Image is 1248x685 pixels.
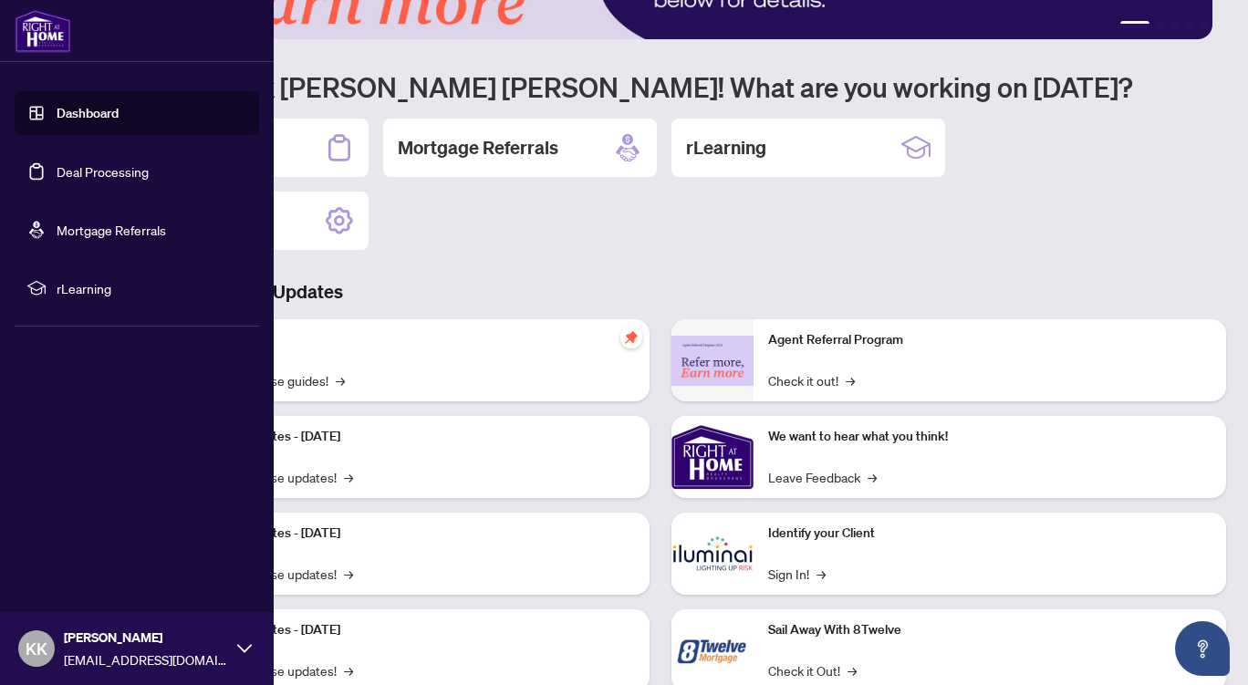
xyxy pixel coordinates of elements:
[768,620,1212,640] p: Sail Away With 8Twelve
[344,467,353,487] span: →
[95,69,1226,104] h1: Welcome back [PERSON_NAME] [PERSON_NAME]! What are you working on [DATE]?
[848,660,857,680] span: →
[1201,21,1208,28] button: 5
[1157,21,1164,28] button: 2
[192,620,635,640] p: Platform Updates - [DATE]
[344,660,353,680] span: →
[344,564,353,584] span: →
[64,628,228,648] span: [PERSON_NAME]
[192,427,635,447] p: Platform Updates - [DATE]
[620,327,642,348] span: pushpin
[768,524,1212,544] p: Identify your Client
[1120,21,1149,28] button: 1
[671,336,754,386] img: Agent Referral Program
[768,660,857,680] a: Check it Out!→
[768,467,877,487] a: Leave Feedback→
[57,163,149,180] a: Deal Processing
[57,278,246,298] span: rLearning
[1186,21,1193,28] button: 4
[57,222,166,238] a: Mortgage Referrals
[1171,21,1179,28] button: 3
[868,467,877,487] span: →
[671,513,754,595] img: Identify your Client
[671,416,754,498] img: We want to hear what you think!
[1175,621,1230,676] button: Open asap
[95,279,1226,305] h3: Brokerage & Industry Updates
[768,370,855,390] a: Check it out!→
[768,427,1212,447] p: We want to hear what you think!
[192,330,635,350] p: Self-Help
[686,135,766,161] h2: rLearning
[64,649,228,669] span: [EMAIL_ADDRESS][DOMAIN_NAME]
[336,370,345,390] span: →
[398,135,558,161] h2: Mortgage Referrals
[26,636,47,661] span: KK
[768,330,1212,350] p: Agent Referral Program
[57,105,119,121] a: Dashboard
[15,9,71,53] img: logo
[192,524,635,544] p: Platform Updates - [DATE]
[846,370,855,390] span: →
[816,564,826,584] span: →
[768,564,826,584] a: Sign In!→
